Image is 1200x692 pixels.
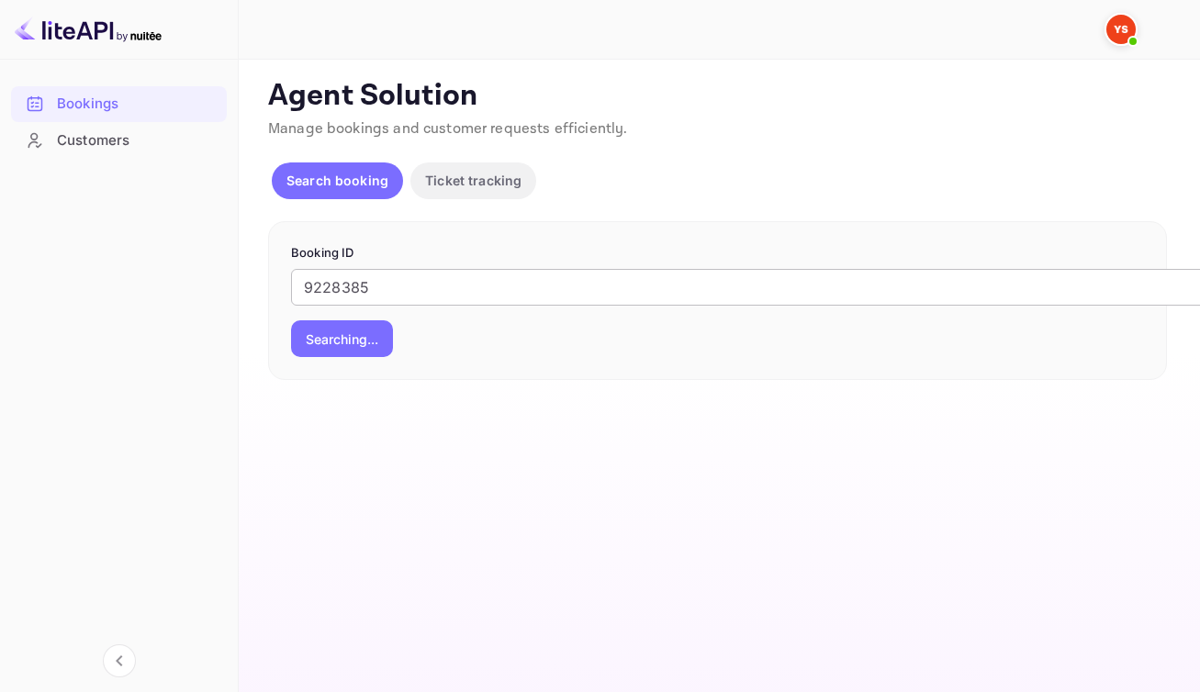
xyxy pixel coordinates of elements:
[268,119,628,139] span: Manage bookings and customer requests efficiently.
[291,244,1144,262] p: Booking ID
[11,123,227,159] div: Customers
[11,123,227,157] a: Customers
[11,86,227,120] a: Bookings
[291,320,393,357] button: Searching...
[268,78,1167,115] p: Agent Solution
[11,86,227,122] div: Bookings
[103,644,136,677] button: Collapse navigation
[425,171,521,190] p: Ticket tracking
[1106,15,1136,44] img: Yandex Support
[15,15,162,44] img: LiteAPI logo
[286,171,388,190] p: Search booking
[57,130,218,151] div: Customers
[57,94,218,115] div: Bookings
